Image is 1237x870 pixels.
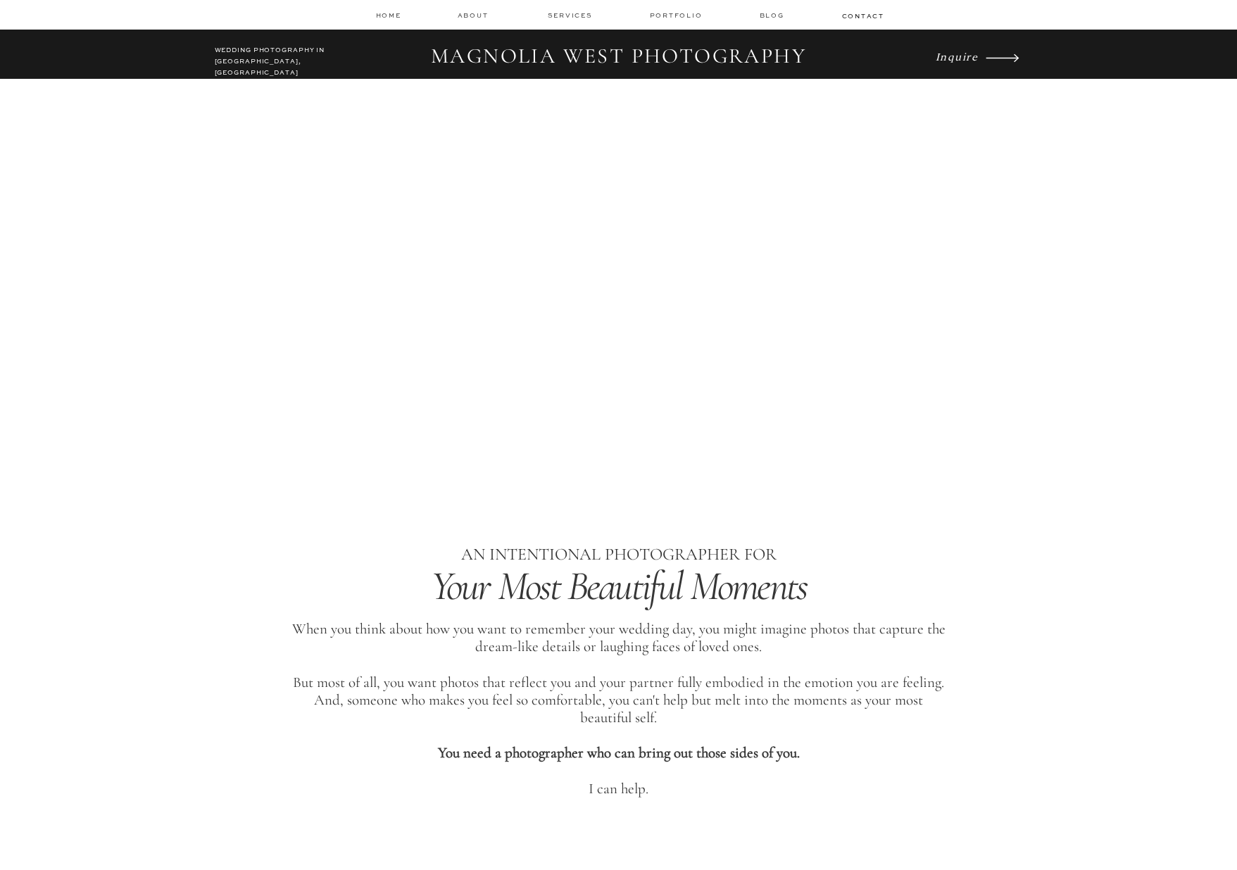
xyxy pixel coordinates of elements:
[376,11,403,20] a: home
[936,49,979,63] i: Inquire
[349,430,889,458] h1: Los Angeles Wedding Photographer
[650,11,705,20] a: Portfolio
[292,620,946,805] p: When you think about how you want to remember your wedding day, you might imagine photos that cap...
[760,11,788,20] a: Blog
[349,541,890,569] p: AN INTENTIONAL PHOTOGRAPHER FOR
[215,45,339,70] h2: WEDDING PHOTOGRAPHY IN [GEOGRAPHIC_DATA], [GEOGRAPHIC_DATA]
[422,44,816,70] h2: MAGNOLIA WEST PHOTOGRAPHY
[842,11,883,20] a: contact
[431,561,807,611] i: Your Most Beautiful Moments
[458,11,493,20] a: about
[936,46,982,66] a: Inquire
[548,11,595,20] a: services
[324,358,913,408] i: Timeless Images & an Unparalleled Experience
[438,744,800,762] b: You need a photographer who can bring out those sides of you.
